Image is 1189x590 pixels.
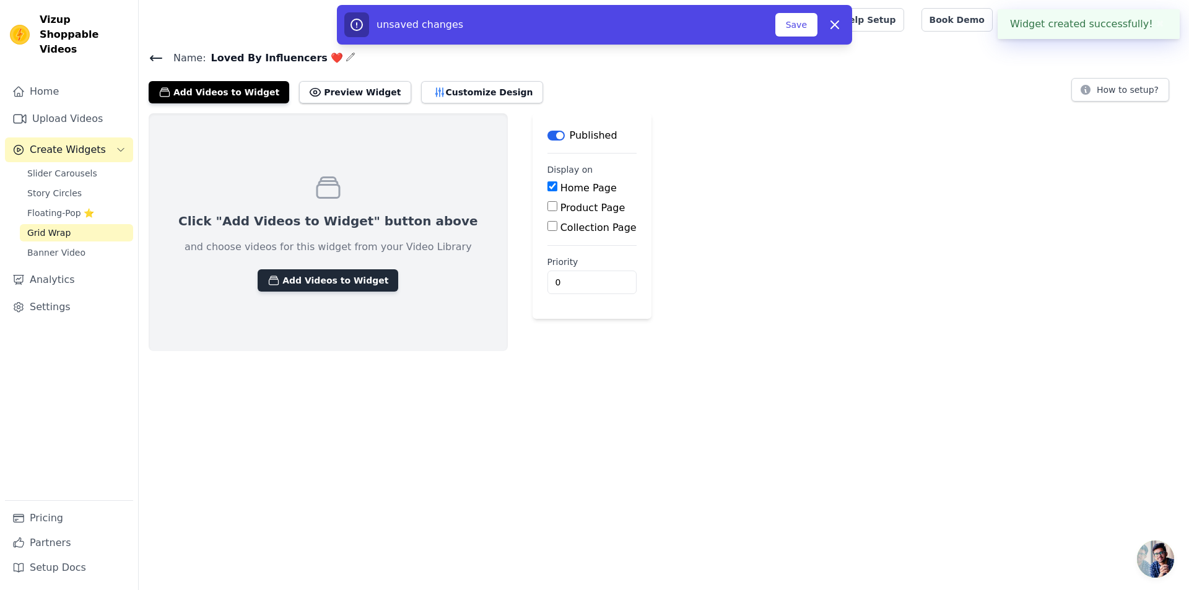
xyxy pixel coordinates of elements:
[547,163,593,176] legend: Display on
[1071,78,1169,102] button: How to setup?
[5,79,133,104] a: Home
[299,81,411,103] button: Preview Widget
[5,531,133,555] a: Partners
[20,204,133,222] a: Floating-Pop ⭐
[5,506,133,531] a: Pricing
[27,227,71,239] span: Grid Wrap
[377,19,463,30] span: unsaved changes
[20,184,133,202] a: Story Circles
[5,555,133,580] a: Setup Docs
[346,50,355,66] div: Edit Name
[20,224,133,241] a: Grid Wrap
[560,202,625,214] label: Product Page
[20,244,133,261] a: Banner Video
[149,81,289,103] button: Add Videos to Widget
[27,207,94,219] span: Floating-Pop ⭐
[258,269,398,292] button: Add Videos to Widget
[1137,540,1174,578] div: Open chat
[5,137,133,162] button: Create Widgets
[421,81,543,103] button: Customize Design
[560,222,637,233] label: Collection Page
[185,240,472,254] p: and choose videos for this widget from your Video Library
[5,267,133,292] a: Analytics
[775,13,817,37] button: Save
[27,246,85,259] span: Banner Video
[206,51,344,66] span: Loved By Influencers ❤️
[30,142,106,157] span: Create Widgets
[5,106,133,131] a: Upload Videos
[1071,87,1169,98] a: How to setup?
[570,128,617,143] p: Published
[27,187,82,199] span: Story Circles
[560,182,617,194] label: Home Page
[163,51,206,66] span: Name:
[547,256,637,268] label: Priority
[178,212,478,230] p: Click "Add Videos to Widget" button above
[27,167,97,180] span: Slider Carousels
[5,295,133,319] a: Settings
[20,165,133,182] a: Slider Carousels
